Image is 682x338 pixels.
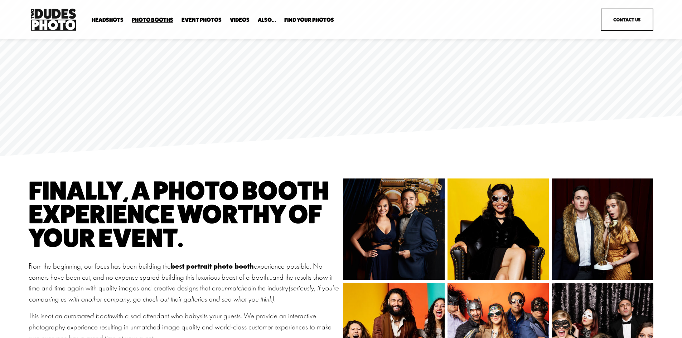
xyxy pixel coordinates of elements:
p: From the beginning, our focus has been building the experience possible. No corners have been cut... [29,261,339,305]
a: Contact Us [601,9,653,31]
span: Headshots [92,17,124,23]
a: folder dropdown [132,17,173,24]
span: Photo Booths [132,17,173,23]
img: Prescott'sBday0949.jpg [305,178,456,280]
a: Videos [230,17,250,24]
a: folder dropdown [258,17,276,24]
a: folder dropdown [92,17,124,24]
img: LinkedIn_Fashion_12019.jpg [448,159,549,311]
a: folder dropdown [284,17,334,24]
img: Two Dudes Photo | Headshots, Portraits &amp; Photo Booths [29,7,78,33]
em: not an automated booth [44,312,112,320]
span: Also... [258,17,276,23]
h1: finally, a photo booth experience worthy of your event. [29,178,339,249]
span: Find Your Photos [284,17,334,23]
img: 23-13_Nextdoor Bimbo37912.jpg [501,178,653,280]
em: unmatched [221,284,251,292]
a: Event Photos [182,17,222,24]
strong: best portrait photo booth [171,261,254,270]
